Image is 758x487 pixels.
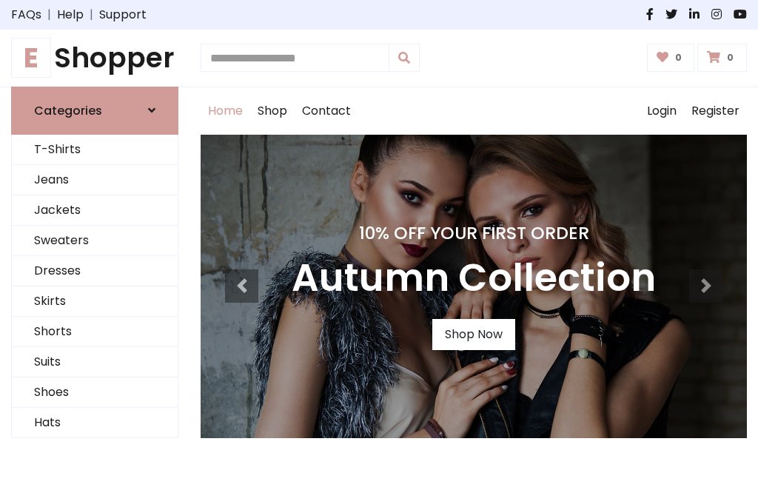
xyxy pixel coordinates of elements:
a: Jeans [12,165,178,195]
h6: Categories [34,104,102,118]
a: Hats [12,408,178,438]
a: EShopper [11,41,178,75]
a: 0 [647,44,695,72]
span: 0 [723,51,737,64]
a: Shoes [12,377,178,408]
a: Sweaters [12,226,178,256]
a: 0 [697,44,747,72]
a: Help [57,6,84,24]
a: Shop Now [432,319,515,350]
a: FAQs [11,6,41,24]
a: Register [684,87,747,135]
a: Support [99,6,147,24]
a: Login [640,87,684,135]
h4: 10% Off Your First Order [292,223,656,243]
span: 0 [671,51,685,64]
a: Home [201,87,250,135]
a: Contact [295,87,358,135]
h1: Shopper [11,41,178,75]
span: E [11,38,51,78]
a: Dresses [12,256,178,286]
span: | [41,6,57,24]
h3: Autumn Collection [292,255,656,301]
span: | [84,6,99,24]
a: Skirts [12,286,178,317]
a: Categories [11,87,178,135]
a: Shop [250,87,295,135]
a: Shorts [12,317,178,347]
a: Jackets [12,195,178,226]
a: T-Shirts [12,135,178,165]
a: Suits [12,347,178,377]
